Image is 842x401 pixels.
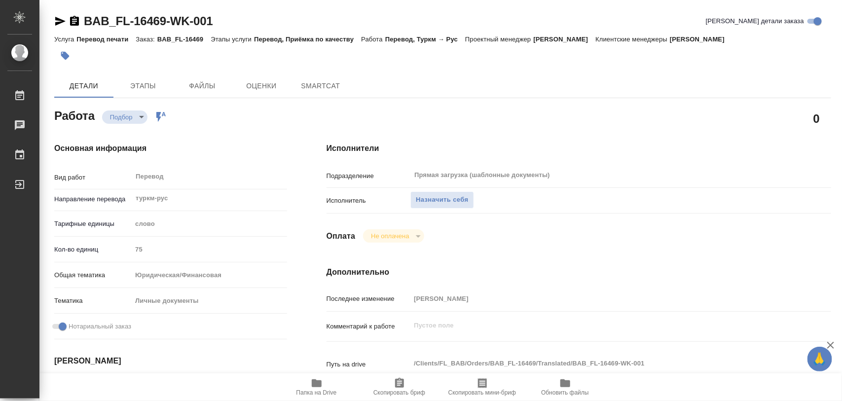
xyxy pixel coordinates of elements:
textarea: /Clients/FL_BAB/Orders/BAB_FL-16469/Translated/BAB_FL-16469-WK-001 [410,355,789,372]
span: Оценки [238,80,285,92]
h4: Основная информация [54,143,287,154]
h4: [PERSON_NAME] [54,355,287,367]
p: Тарифные единицы [54,219,132,229]
span: Этапы [119,80,167,92]
p: Услуга [54,36,76,43]
p: [PERSON_NAME] [670,36,732,43]
p: [PERSON_NAME] [534,36,596,43]
button: Назначить себя [410,191,474,209]
span: Обновить файлы [541,389,589,396]
button: Скопировать мини-бриф [441,373,524,401]
button: Скопировать ссылку для ЯМессенджера [54,15,66,27]
div: слово [132,216,287,232]
a: BAB_FL-16469-WK-001 [84,14,213,28]
input: Пустое поле [132,242,287,256]
span: Нотариальный заказ [69,322,131,331]
h2: Работа [54,106,95,124]
h4: Исполнители [327,143,831,154]
span: Скопировать мини-бриф [448,389,516,396]
p: BAB_FL-16469 [157,36,211,43]
button: Скопировать ссылку [69,15,80,27]
div: Подбор [102,110,147,124]
button: Подбор [107,113,136,121]
p: Подразделение [327,171,411,181]
h2: 0 [813,110,820,127]
p: Тематика [54,296,132,306]
span: Назначить себя [416,194,468,206]
button: Добавить тэг [54,45,76,67]
button: Папка на Drive [275,373,358,401]
p: Работа [361,36,385,43]
p: Комментарий к работе [327,322,411,331]
span: Детали [60,80,108,92]
p: Направление перевода [54,194,132,204]
p: Последнее изменение [327,294,411,304]
p: Клиентские менеджеры [595,36,670,43]
span: Скопировать бриф [373,389,425,396]
span: Папка на Drive [296,389,337,396]
button: 🙏 [807,347,832,371]
p: Перевод печати [76,36,136,43]
button: Не оплачена [368,232,412,240]
div: Юридическая/Финансовая [132,267,287,284]
p: Заказ: [136,36,157,43]
div: Подбор [363,229,424,243]
p: Путь на drive [327,360,411,369]
input: Пустое поле [410,292,789,306]
span: Файлы [179,80,226,92]
p: Перевод, Приёмка по качеству [254,36,361,43]
p: Кол-во единиц [54,245,132,255]
p: Общая тематика [54,270,132,280]
button: Скопировать бриф [358,373,441,401]
span: SmartCat [297,80,344,92]
h4: Оплата [327,230,356,242]
p: Вид работ [54,173,132,182]
div: Личные документы [132,292,287,309]
p: Проектный менеджер [465,36,533,43]
h4: Дополнительно [327,266,831,278]
span: [PERSON_NAME] детали заказа [706,16,804,26]
span: 🙏 [811,349,828,369]
p: Перевод, Туркм → Рус [385,36,465,43]
p: Этапы услуги [211,36,254,43]
button: Обновить файлы [524,373,607,401]
p: Исполнитель [327,196,411,206]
